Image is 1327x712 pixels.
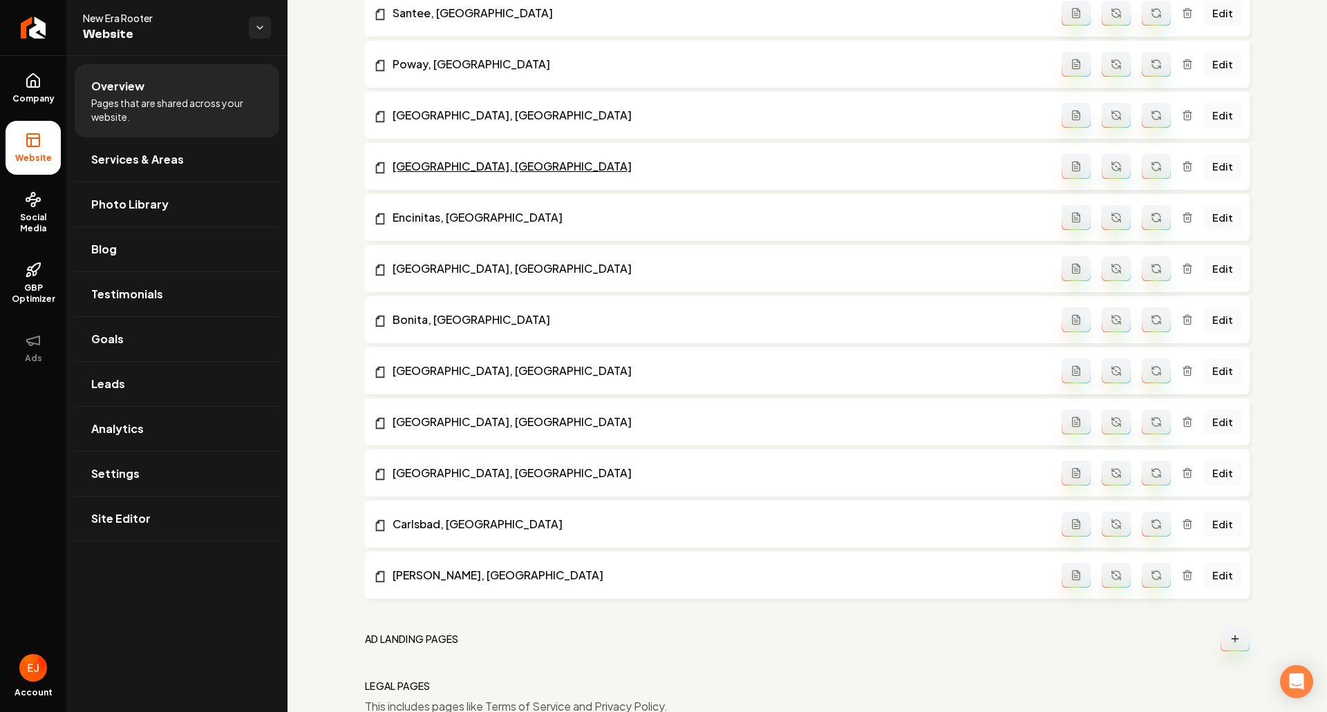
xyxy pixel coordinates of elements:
a: Goals [75,317,279,361]
span: Analytics [91,421,144,437]
a: [GEOGRAPHIC_DATA], [GEOGRAPHIC_DATA] [373,107,1062,124]
a: [GEOGRAPHIC_DATA], [GEOGRAPHIC_DATA] [373,363,1062,379]
a: Services & Areas [75,137,279,182]
a: Edit [1204,512,1241,537]
button: Add admin page prompt [1062,307,1091,332]
button: Ads [6,321,61,375]
a: Blog [75,227,279,271]
a: Edit [1204,256,1241,281]
a: [GEOGRAPHIC_DATA], [GEOGRAPHIC_DATA] [373,260,1062,277]
span: Testimonials [91,286,163,302]
button: Add admin page prompt [1062,461,1091,485]
a: Edit [1204,52,1241,77]
span: Leads [91,376,125,392]
a: Social Media [6,180,61,245]
span: Ads [19,353,48,364]
span: Website [10,153,57,164]
button: Add admin page prompt [1062,154,1091,179]
a: Edit [1204,461,1241,485]
button: Add admin page prompt [1062,256,1091,281]
a: Analytics [75,407,279,451]
span: Account [15,687,53,698]
a: Testimonials [75,272,279,316]
button: Add admin page prompt [1062,563,1091,588]
h2: Ad landing pages [365,632,459,646]
span: Services & Areas [91,151,184,168]
a: Edit [1204,307,1241,332]
a: [GEOGRAPHIC_DATA], [GEOGRAPHIC_DATA] [373,158,1062,175]
a: Edit [1204,563,1241,588]
a: Encinitas, [GEOGRAPHIC_DATA] [373,209,1062,226]
a: [PERSON_NAME], [GEOGRAPHIC_DATA] [373,567,1062,584]
button: Add admin page prompt [1062,52,1091,77]
button: Add admin page prompt [1062,358,1091,383]
a: Leads [75,362,279,406]
span: Overview [91,78,144,95]
button: Add admin page prompt [1062,103,1091,128]
a: Carlsbad, [GEOGRAPHIC_DATA] [373,516,1062,532]
h2: Legal Pages [365,679,431,693]
img: Eduard Joers [19,654,47,682]
button: Add admin page prompt [1062,410,1091,434]
span: Blog [91,241,117,258]
a: Santee, [GEOGRAPHIC_DATA] [373,5,1062,21]
a: Company [6,61,61,115]
a: [GEOGRAPHIC_DATA], [GEOGRAPHIC_DATA] [373,465,1062,481]
span: Site Editor [91,510,151,527]
button: Add admin page prompt [1062,1,1091,26]
a: Settings [75,452,279,496]
span: GBP Optimizer [6,282,61,305]
span: Settings [91,465,140,482]
button: Add admin page prompt [1062,205,1091,230]
button: Add admin page prompt [1062,512,1091,537]
a: Edit [1204,205,1241,230]
span: Pages that are shared across your website. [91,96,263,124]
span: Company [7,93,60,104]
a: Photo Library [75,182,279,227]
a: [GEOGRAPHIC_DATA], [GEOGRAPHIC_DATA] [373,414,1062,430]
a: Edit [1204,358,1241,383]
span: Photo Library [91,196,169,213]
img: Rebolt Logo [21,17,46,39]
a: Edit [1204,103,1241,128]
div: Open Intercom Messenger [1280,665,1313,698]
a: GBP Optimizer [6,251,61,316]
a: Bonita, [GEOGRAPHIC_DATA] [373,311,1062,328]
span: Goals [91,331,124,347]
span: Social Media [6,212,61,234]
a: Edit [1204,410,1241,434]
a: Site Editor [75,497,279,541]
a: Edit [1204,1,1241,26]
a: Poway, [GEOGRAPHIC_DATA] [373,56,1062,73]
a: Edit [1204,154,1241,179]
span: New Era Rooter [83,11,238,25]
span: Website [83,25,238,44]
button: Open user button [19,654,47,682]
